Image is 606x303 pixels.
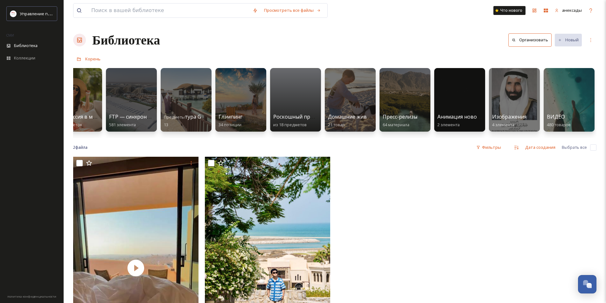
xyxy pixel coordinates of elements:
[552,4,585,17] a: анексады
[6,33,14,38] font: СМИ
[495,122,514,127] font: элемента
[333,122,345,127] font: товар
[10,10,17,17] img: Logo_RAKTDA_RGB-01.png
[547,114,571,127] a: ВИДЕО480 товаров
[261,4,324,17] a: Просмотреть все файлы
[14,55,35,61] font: Коллекции
[73,144,75,150] font: 2
[441,122,460,127] font: элемента
[164,122,168,127] font: 13
[562,144,587,150] font: Выбрать все
[92,31,160,50] a: Библиотека
[88,3,249,17] input: Поиск в вашей библиотеке
[14,43,38,48] font: Библиотека
[492,113,547,120] font: Изображения шейхов
[437,114,518,127] a: Анимация нового логотипа RAK2 элемента
[75,144,87,150] font: файла
[7,294,56,299] font: политика конфиденциальности
[437,113,518,120] font: Анимация нового логотипа RAK
[273,114,328,127] a: Роскошный пресс-китиз 18 предметов
[264,7,314,13] font: Просмотреть все файлы
[328,114,383,127] a: Домашние животные21 товар
[7,292,56,300] a: политика конфиденциальности
[555,34,582,46] button: Новый
[85,55,101,63] a: Корень
[388,122,409,127] font: материала
[219,114,242,127] a: Глэмпинг34 позиции
[85,56,101,62] font: Корень
[492,114,547,127] a: Изображения шейхов4 элемента
[383,113,417,120] font: Пресс-релизы
[219,122,223,127] font: 34
[492,122,494,127] font: 4
[109,114,164,127] a: FTP — синхронизация581 элемента
[493,6,526,15] a: Что нового
[20,10,129,17] font: Управление по развитию туризма [GEOGRAPHIC_DATA]
[578,275,596,293] button: Открытый чат
[525,144,555,150] font: Дата создания
[328,122,332,127] font: 21
[508,33,555,46] a: Организовать
[284,122,307,127] font: предметов
[482,144,501,150] font: Фильтры
[328,113,383,120] font: Домашние животные
[273,122,283,127] font: из 18
[164,114,185,120] font: Предметы
[508,33,552,46] button: Организовать
[383,122,387,127] font: 64
[547,122,554,127] font: 480
[219,113,242,120] font: Глэмпинг
[164,114,216,127] a: Предметытура GCC Op13
[519,37,548,43] font: Организовать
[562,7,582,13] font: анексады
[224,122,241,127] font: позиции
[109,122,116,127] font: 581
[185,113,216,120] font: тура GCC Op
[500,8,522,13] font: Что нового
[554,122,571,127] font: товаров
[109,113,164,120] font: FTP — синхронизация
[117,122,136,127] font: элемента
[273,113,328,120] font: Роскошный пресс-кит
[547,113,565,120] font: ВИДЕО
[437,122,440,127] font: 2
[565,37,579,43] font: Новый
[92,32,160,48] font: Библиотека
[383,114,417,127] a: Пресс-релизы64 материала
